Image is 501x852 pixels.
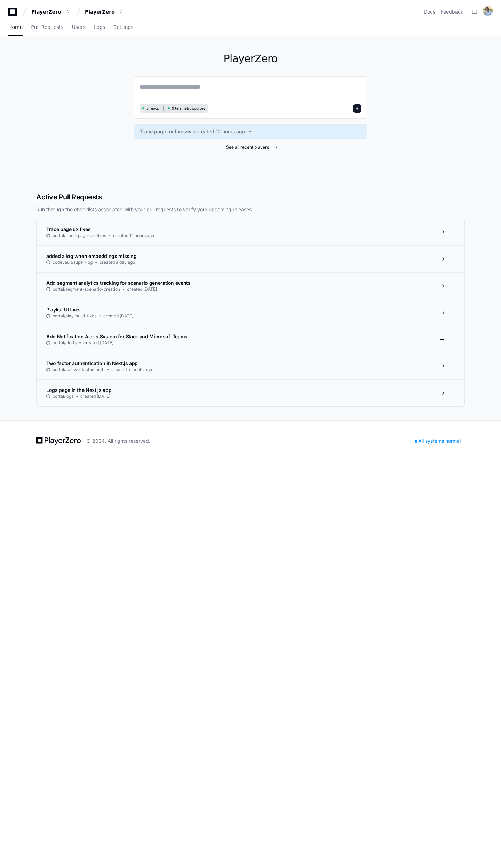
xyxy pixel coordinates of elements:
span: 9 telemetry sources [172,106,205,111]
a: Logs page in the Next.js appportal/logscreated [DATE] [37,379,464,406]
a: See all recent players [134,144,367,150]
button: PlayerZero [82,6,127,18]
span: created a day ago [100,260,135,265]
span: Add Notification Alerts System for Slack and Microsoft Teams [46,333,188,339]
a: Trace page ux fixeswas created 12 hours ago [140,128,361,135]
a: Pull Requests [31,19,63,35]
span: created [DATE] [127,286,157,292]
span: created a month ago [111,367,152,372]
a: Trace page ux fixesportal/trace-page-ux-fixescreated 12 hours ago [37,219,464,245]
div: PlayerZero [85,8,115,15]
span: Users [72,25,86,29]
img: avatar [483,6,493,16]
span: Home [8,25,23,29]
span: was created 12 hours ago [186,128,245,135]
span: added a log when embeddings missing [46,253,137,259]
span: Trace page ux fixes [46,226,90,232]
h2: Active Pull Requests [36,192,465,202]
a: Powered byPylon [49,24,84,30]
img: 1756235613930-3d25f9e4-fa56-45dd-b3ad-e072dfbd1548 [7,3,19,16]
div: Start new chat [24,3,114,10]
span: Pull Requests [31,25,63,29]
button: Start new chat [118,5,127,14]
a: Docs [424,8,435,15]
span: See all recent players [226,144,269,150]
span: Logs page in the Next.js app [46,387,111,393]
span: Two factor authentication in Next.js app [46,360,138,366]
a: Users [72,19,86,35]
span: portal/logs [53,394,73,399]
a: Home [8,19,23,35]
p: Run through the checklists associated with your pull requests to verify your upcoming releases. [36,206,465,213]
span: created 12 hours ago [113,233,154,238]
a: Add Notification Alerts System for Slack and Microsoft Teamsportal/alertscreated [DATE] [37,326,464,353]
h1: PlayerZero [134,53,367,65]
span: 5 repos [146,106,159,111]
a: Two factor authentication in Next.js appportal/aa-two-factor-authcreated a month ago [37,353,464,379]
span: created [DATE] [103,313,133,319]
span: portal/trace-page-ux-fixes [53,233,106,238]
a: added a log when embeddings missingcodevault/super-logcreated a day ago [37,245,464,272]
span: created [DATE] [80,394,110,399]
span: Add segment analytics tracking for scenario generation events [46,280,191,286]
div: We're offline, but we'll be back soon! [24,10,101,16]
span: Logs [94,25,105,29]
a: Playlist UI fixesportal/playlist-ui-fixescreated [DATE] [37,299,464,326]
span: portal/playlist-ui-fixes [53,313,96,319]
span: Trace page ux fixes [140,128,186,135]
span: portal/alerts [53,340,77,346]
span: portal/segment-scenario-creation [53,286,120,292]
span: Playlist UI fixes [46,307,81,313]
span: created [DATE] [83,340,113,346]
button: Feedback [441,8,463,15]
div: All systems normal [411,436,465,446]
a: Add segment analytics tracking for scenario generation eventsportal/segment-scenario-creationcrea... [37,272,464,299]
a: Logs [94,19,105,35]
button: PlayerZero [29,6,73,18]
div: © 2024. All rights reserved. [86,437,150,444]
a: Settings [113,19,133,35]
span: portal/aa-two-factor-auth [53,367,104,372]
div: PlayerZero [31,8,61,15]
span: Settings [113,25,133,29]
span: Pylon [69,24,84,30]
span: codevault/super-log [53,260,93,265]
